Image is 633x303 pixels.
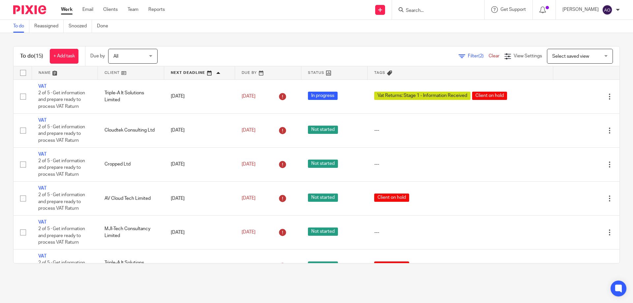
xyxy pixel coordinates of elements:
span: Select saved view [552,54,589,59]
td: Triple-A It Solutions Limited [98,249,164,283]
td: Triple-A It Solutions Limited [98,79,164,113]
span: Client on hold [374,194,409,202]
a: Team [128,6,138,13]
span: All [113,54,118,59]
a: To do [13,20,29,33]
div: --- [374,127,547,134]
span: 2 of 5 · Get information and prepare ready to process VAT Raturn [38,260,85,279]
span: In progress [308,92,338,100]
span: Not started [308,160,338,168]
span: 2 of 5 · Get information and prepare ready to process VAT Raturn [38,227,85,245]
span: [DATE] [242,162,256,167]
span: (2) [478,54,484,58]
span: 2 of 5 · Get information and prepare ready to process VAT Raturn [38,159,85,177]
a: VAT [38,186,46,191]
a: VAT [38,118,46,123]
td: [DATE] [164,215,235,249]
span: Not started [308,194,338,202]
span: Vat Returns: Stage 1 - Information Received [374,92,470,100]
h1: To do [20,53,43,60]
span: 2 of 5 · Get information and prepare ready to process VAT Raturn [38,91,85,109]
img: Pixie [13,5,46,14]
span: Not started [308,126,338,134]
td: Cloudtek Consulting Ltd [98,113,164,147]
span: 2 of 5 · Get information and prepare ready to process VAT Raturn [38,193,85,211]
span: [DATE] [242,94,256,99]
span: Not started [308,227,338,236]
td: Cropped Ltd [98,147,164,181]
td: AV Cloud Tech Limited [98,181,164,215]
span: [DATE] [242,196,256,200]
a: Email [82,6,93,13]
td: MJI-Tech Consultancy Limited [98,215,164,249]
td: [DATE] [164,113,235,147]
span: Client on hold [472,92,507,100]
a: VAT [38,84,46,89]
div: --- [374,161,547,167]
a: VAT [38,152,46,157]
a: Clear [489,54,499,58]
a: VAT [38,220,46,225]
span: 2 of 5 · Get information and prepare ready to process VAT Raturn [38,125,85,143]
a: Reports [148,6,165,13]
a: + Add task [50,49,78,64]
a: VAT [38,254,46,258]
span: Tags [374,71,385,75]
img: svg%3E [602,5,613,15]
a: Snoozed [69,20,92,33]
input: Search [405,8,465,14]
td: [DATE] [164,79,235,113]
a: Done [97,20,113,33]
span: [DATE] [242,230,256,235]
a: Clients [103,6,118,13]
a: Reassigned [34,20,64,33]
span: (15) [34,53,43,59]
span: Get Support [500,7,526,12]
span: [DATE] [242,128,256,133]
span: Not started [308,261,338,270]
td: [DATE] [164,181,235,215]
span: View Settings [514,54,542,58]
a: Work [61,6,73,13]
span: Client on hold [374,261,409,270]
p: Due by [90,53,105,59]
div: --- [374,229,547,236]
td: [DATE] [164,249,235,283]
td: [DATE] [164,147,235,181]
span: Filter [468,54,489,58]
p: [PERSON_NAME] [562,6,599,13]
